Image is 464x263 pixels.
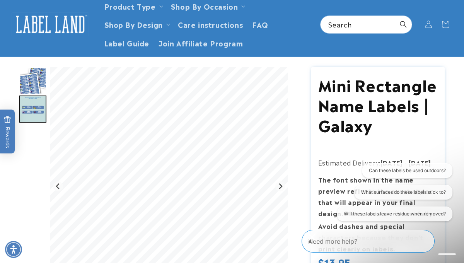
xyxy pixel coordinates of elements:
strong: - [404,158,407,167]
iframe: Gorgias Floating Chat [302,227,456,255]
a: Label Guide [100,34,154,52]
a: Label Land [9,9,92,39]
span: Rewards [4,116,11,148]
strong: [DATE] [409,158,431,167]
button: Previous slide [53,181,63,191]
div: Accessibility Menu [5,241,22,258]
p: Estimated Delivery: [318,157,438,168]
a: Care instructions [173,15,247,33]
span: Label Guide [104,38,150,47]
strong: [DATE] [380,158,403,167]
img: Mini Rectangle Name Labels | Galaxy - Label Land [19,96,46,123]
strong: The font shown in the name preview reflects the exact style that will appear in your final design... [318,175,435,217]
div: Go to slide 2 [19,96,46,123]
img: Mini Rectangle Name Labels | Galaxy - Label Land [19,67,46,94]
img: Label Land [12,12,89,36]
span: FAQ [252,20,268,29]
button: Search [395,16,412,33]
div: Go to slide 1 [19,67,46,94]
button: Go to first slide [275,181,286,191]
h1: Mini Rectangle Name Labels | Galaxy [318,74,438,135]
iframe: Gorgias live chat conversation starters [328,163,456,228]
a: Product Type [104,1,156,11]
span: Care instructions [178,20,243,29]
span: Shop By Occasion [171,2,238,10]
span: Join Affiliate Program [159,38,243,47]
summary: Shop By Design [100,15,173,33]
a: Join Affiliate Program [154,34,247,52]
a: Shop By Design [104,19,163,29]
strong: Avoid dashes and special characters because they don’t print clearly on labels. [318,221,423,253]
a: FAQ [247,15,273,33]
